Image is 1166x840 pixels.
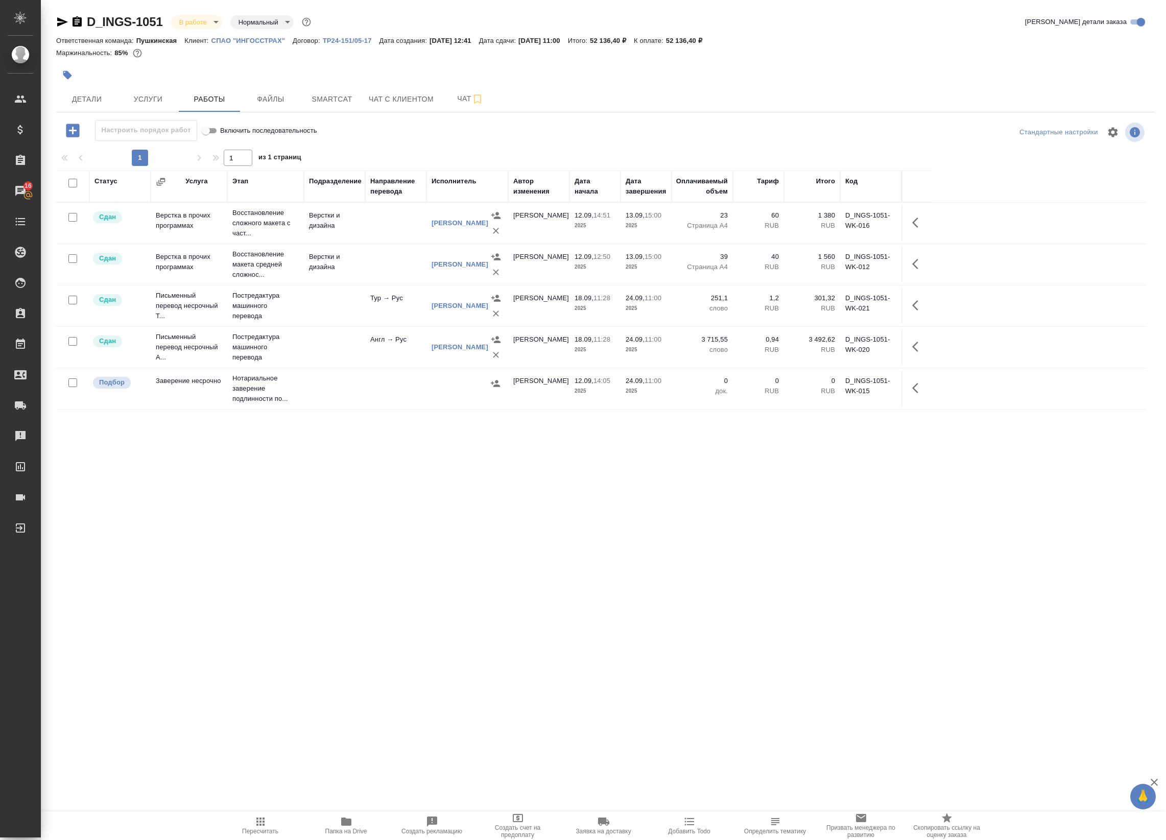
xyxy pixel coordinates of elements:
[738,210,779,221] p: 60
[593,253,610,260] p: 12:50
[575,377,593,385] p: 12.09,
[59,120,87,141] button: Добавить работу
[677,376,728,386] p: 0
[840,329,901,365] td: D_INGS-1051-WK-020
[92,293,146,307] div: Менеджер проверил работу исполнителя, передает ее на следующий этап
[304,247,365,282] td: Верстки и дизайна
[87,15,163,29] a: D_INGS-1051
[738,376,779,386] p: 0
[379,37,430,44] p: Дата создания:
[471,93,484,105] svg: Подписаться
[151,371,227,406] td: Заверение несрочно
[840,371,901,406] td: D_INGS-1051-WK-015
[151,205,227,241] td: Верстка в прочих программах
[626,221,667,231] p: 2025
[323,37,379,44] p: ТР24-151/05-17
[513,176,564,197] div: Автор изменения
[738,345,779,355] p: RUB
[789,262,835,272] p: RUB
[488,291,504,306] button: Назначить
[432,260,488,268] a: [PERSON_NAME]
[593,377,610,385] p: 14:05
[323,36,379,44] a: ТР24-151/05-17
[508,329,569,365] td: [PERSON_NAME]
[56,49,114,57] p: Маржинальность:
[430,37,479,44] p: [DATE] 12:41
[906,376,931,400] button: Здесь прячутся важные кнопки
[124,93,173,106] span: Услуги
[1017,125,1101,140] div: split button
[62,93,111,106] span: Детали
[626,253,645,260] p: 13.09,
[211,37,293,44] p: СПАО "ИНГОССТРАХ"
[114,49,130,57] p: 85%
[185,93,234,106] span: Работы
[575,335,593,343] p: 18.09,
[307,93,356,106] span: Smartcat
[590,37,634,44] p: 52 136,40 ₽
[677,334,728,345] p: 3 715,55
[738,386,779,396] p: RUB
[645,294,661,302] p: 11:00
[475,811,561,840] button: Создать счет на предоплату
[575,176,615,197] div: Дата начала
[1130,784,1156,809] button: 🙏
[211,36,293,44] a: СПАО "ИНГОССТРАХ"
[232,373,299,404] p: Нотариальное заверение подлинности по...
[789,345,835,355] p: RUB
[647,811,732,840] button: Добавить Todo
[645,377,661,385] p: 11:00
[232,332,299,363] p: Постредактура машинного перевода
[370,176,421,197] div: Направление перевода
[488,223,504,238] button: Удалить
[401,828,462,835] span: Создать рекламацию
[738,252,779,262] p: 40
[488,332,504,347] button: Назначить
[1134,786,1152,807] span: 🙏
[593,335,610,343] p: 11:28
[365,329,426,365] td: Англ → Рус
[789,252,835,262] p: 1 560
[151,327,227,368] td: Письменный перевод несрочный А...
[626,294,645,302] p: 24.09,
[593,294,610,302] p: 11:28
[575,221,615,231] p: 2025
[575,345,615,355] p: 2025
[300,15,313,29] button: Доп статусы указывают на важность/срочность заказа
[488,249,504,265] button: Назначить
[151,285,227,326] td: Письменный перевод несрочный Т...
[561,811,647,840] button: Заявка на доставку
[232,208,299,238] p: Восстановление сложного макета с част...
[738,334,779,345] p: 0,94
[677,221,728,231] p: Страница А4
[645,253,661,260] p: 15:00
[176,18,210,27] button: В работе
[94,176,117,186] div: Статус
[232,176,248,186] div: Этап
[668,828,710,835] span: Добавить Todo
[242,828,278,835] span: Пересчитать
[666,37,710,44] p: 52 136,40 ₽
[92,334,146,348] div: Менеджер проверил работу исполнителя, передает ее на следующий этап
[593,211,610,219] p: 14:51
[645,211,661,219] p: 15:00
[488,265,504,280] button: Удалить
[757,176,779,186] div: Тариф
[304,205,365,241] td: Верстки и дизайна
[906,252,931,276] button: Здесь прячутся важные кнопки
[99,212,116,222] p: Сдан
[488,208,504,223] button: Назначить
[738,293,779,303] p: 1,2
[293,37,323,44] p: Договор:
[432,302,488,309] a: [PERSON_NAME]
[575,253,593,260] p: 12.09,
[92,376,146,390] div: Можно подбирать исполнителей
[365,288,426,324] td: Тур → Рус
[738,221,779,231] p: RUB
[56,16,68,28] button: Скопировать ссылку для ЯМессенджера
[626,211,645,219] p: 13.09,
[816,176,835,186] div: Итого
[488,306,504,321] button: Удалить
[677,293,728,303] p: 251,1
[218,811,303,840] button: Пересчитать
